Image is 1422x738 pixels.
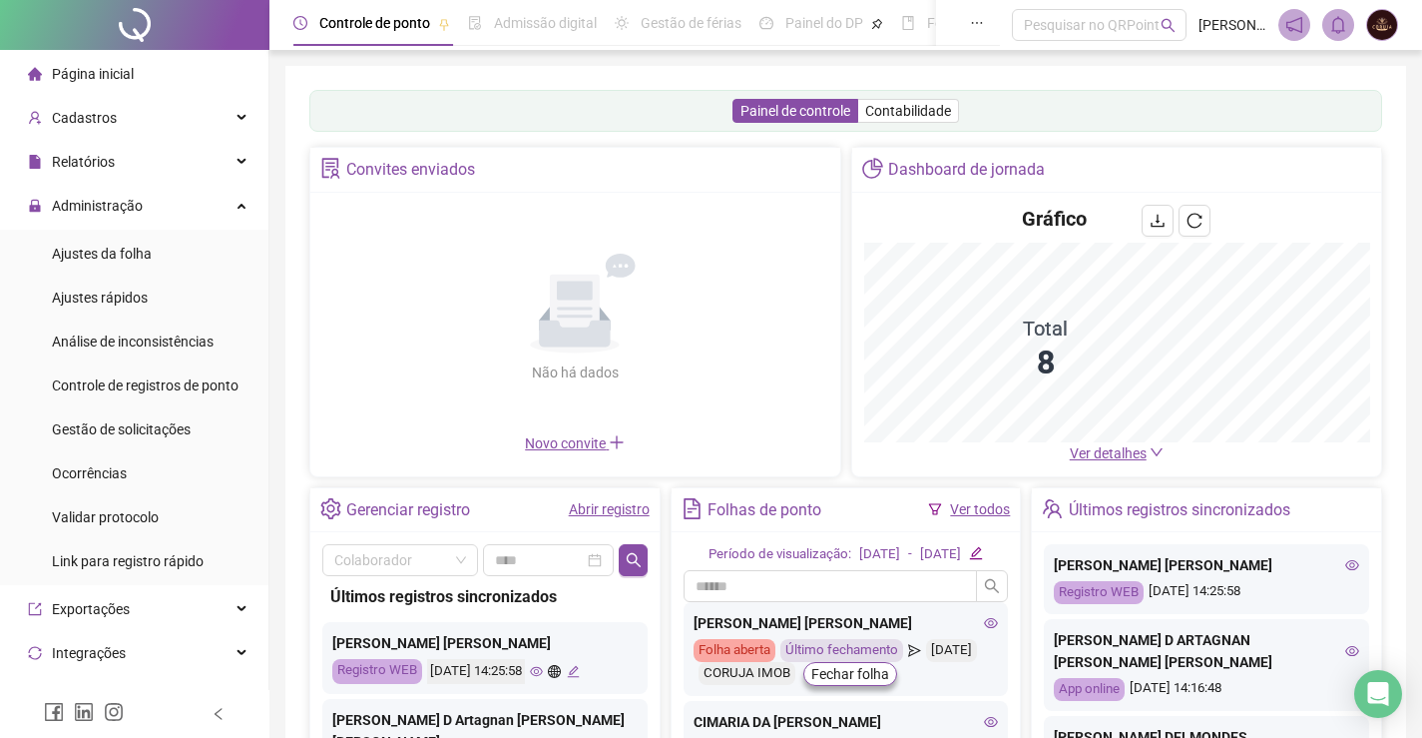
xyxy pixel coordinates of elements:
span: setting [320,498,341,519]
div: Convites enviados [346,153,475,187]
div: [DATE] 14:25:58 [1054,581,1359,604]
span: send [908,639,921,662]
span: lock [28,199,42,213]
div: Últimos registros sincronizados [1069,493,1290,527]
span: Fechar folha [811,663,889,685]
span: edit [567,665,580,678]
div: Gerenciar registro [346,493,470,527]
div: [DATE] [859,544,900,565]
span: Administração [52,198,143,214]
div: [PERSON_NAME] [PERSON_NAME] [694,612,999,634]
span: down [1150,445,1164,459]
span: reload [1186,213,1202,229]
span: Relatórios [52,154,115,170]
span: linkedin [74,702,94,722]
span: Validar protocolo [52,509,159,525]
span: filter [928,502,942,516]
span: Controle de ponto [319,15,430,31]
div: CORUJA IMOB [699,662,795,685]
span: Controle de registros de ponto [52,377,238,393]
span: pushpin [438,18,450,30]
span: ellipsis [970,16,984,30]
div: [PERSON_NAME] D ARTAGNAN [PERSON_NAME] [PERSON_NAME] [1054,629,1359,673]
span: Contabilidade [865,103,951,119]
span: notification [1285,16,1303,34]
span: Página inicial [52,66,134,82]
span: search [626,552,642,568]
span: eye [1345,558,1359,572]
span: clock-circle [293,16,307,30]
div: [DATE] 14:16:48 [1054,678,1359,701]
span: Ajustes da folha [52,246,152,262]
span: team [1042,498,1063,519]
span: instagram [104,702,124,722]
span: Integrações [52,645,126,661]
div: Período de visualização: [709,544,851,565]
span: sync [28,646,42,660]
span: Gestão de férias [641,15,741,31]
div: App online [1054,678,1125,701]
span: Análise de inconsistências [52,334,214,350]
span: eye [984,616,998,630]
span: dashboard [759,16,773,30]
div: [DATE] 14:25:58 [427,659,525,684]
button: Fechar folha [803,662,897,686]
span: pie-chart [862,158,883,179]
span: export [28,602,42,616]
span: file-done [468,16,482,30]
div: Dashboard de jornada [888,153,1045,187]
div: Folha aberta [694,639,775,662]
span: Cadastros [52,110,117,126]
a: Ver todos [950,501,1010,517]
span: edit [969,546,982,559]
span: eye [530,665,543,678]
h4: Gráfico [1022,205,1087,233]
span: Ocorrências [52,465,127,481]
span: download [1150,213,1166,229]
img: 2782 [1367,10,1397,40]
span: Painel de controle [740,103,850,119]
span: Link para registro rápido [52,553,204,569]
div: Último fechamento [780,639,903,662]
span: facebook [44,702,64,722]
span: file-text [682,498,703,519]
span: Exportações [52,601,130,617]
div: [PERSON_NAME] [PERSON_NAME] [332,632,638,654]
span: Ajustes rápidos [52,290,148,306]
div: Folhas de ponto [708,493,821,527]
span: Gestão de solicitações [52,421,191,437]
span: search [984,578,1000,594]
a: Abrir registro [569,501,650,517]
div: [PERSON_NAME] [PERSON_NAME] [1054,554,1359,576]
span: Painel do DP [785,15,863,31]
span: Acesso à API [52,689,133,705]
span: global [548,665,561,678]
div: CIMARIA DA [PERSON_NAME] [694,711,999,733]
div: Últimos registros sincronizados [330,584,640,609]
span: [PERSON_NAME] [1198,14,1266,36]
span: search [1161,18,1176,33]
div: [DATE] [920,544,961,565]
div: Open Intercom Messenger [1354,670,1402,718]
div: [DATE] [926,639,977,662]
span: eye [1345,644,1359,658]
span: solution [320,158,341,179]
span: Novo convite [525,435,625,451]
div: - [908,544,912,565]
div: Registro WEB [1054,581,1144,604]
span: file [28,155,42,169]
span: book [901,16,915,30]
span: Folha de pagamento [927,15,1055,31]
span: sun [615,16,629,30]
span: pushpin [871,18,883,30]
span: home [28,67,42,81]
a: Ver detalhes down [1070,445,1164,461]
span: left [212,707,226,721]
div: Registro WEB [332,659,422,684]
span: Admissão digital [494,15,597,31]
div: Não há dados [483,362,667,383]
span: Ver detalhes [1070,445,1147,461]
span: bell [1329,16,1347,34]
span: user-add [28,111,42,125]
span: plus [609,434,625,450]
